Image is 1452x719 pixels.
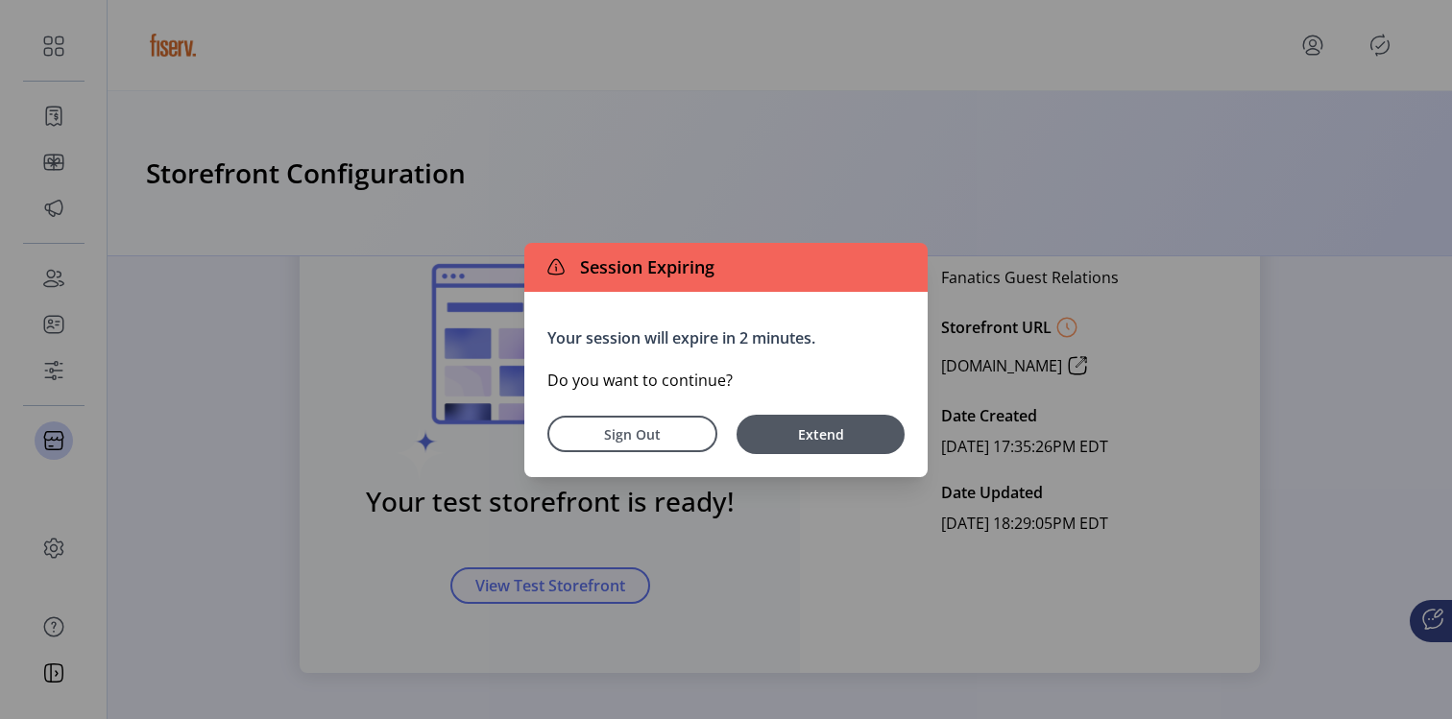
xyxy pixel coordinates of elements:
[737,415,905,454] button: Extend
[572,254,714,280] span: Session Expiring
[547,326,905,349] p: Your session will expire in 2 minutes.
[547,369,905,392] p: Do you want to continue?
[572,424,692,444] span: Sign Out
[547,416,717,452] button: Sign Out
[746,424,895,444] span: Extend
